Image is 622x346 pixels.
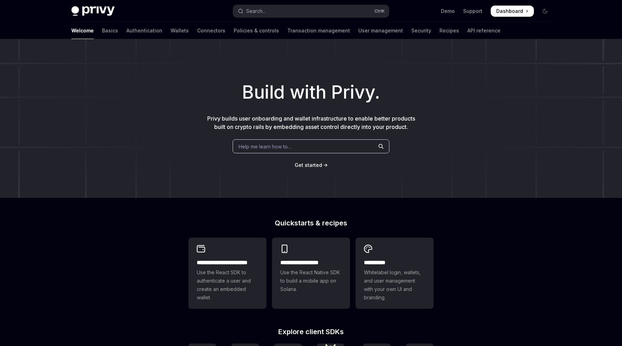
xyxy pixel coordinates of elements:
[197,268,258,302] span: Use the React SDK to authenticate a user and create an embedded wallet.
[295,162,322,168] span: Get started
[441,8,455,15] a: Demo
[188,328,434,335] h2: Explore client SDKs
[467,22,500,39] a: API reference
[440,22,459,39] a: Recipes
[272,238,350,309] a: **** **** **** ***Use the React Native SDK to build a mobile app on Solana.
[126,22,162,39] a: Authentication
[364,268,425,302] span: Whitelabel login, wallets, and user management with your own UI and branding.
[411,22,431,39] a: Security
[71,6,115,16] img: dark logo
[234,22,279,39] a: Policies & controls
[356,238,434,309] a: **** *****Whitelabel login, wallets, and user management with your own UI and branding.
[287,22,350,39] a: Transaction management
[496,8,523,15] span: Dashboard
[539,6,551,17] button: Toggle dark mode
[233,5,389,17] button: Open search
[239,143,291,150] span: Help me learn how to…
[374,8,385,14] span: Ctrl K
[280,268,342,293] span: Use the React Native SDK to build a mobile app on Solana.
[358,22,403,39] a: User management
[197,22,225,39] a: Connectors
[11,79,611,106] h1: Build with Privy.
[463,8,482,15] a: Support
[207,115,415,130] span: Privy builds user onboarding and wallet infrastructure to enable better products built on crypto ...
[491,6,534,17] a: Dashboard
[71,22,94,39] a: Welcome
[295,162,322,169] a: Get started
[102,22,118,39] a: Basics
[188,220,434,226] h2: Quickstarts & recipes
[171,22,189,39] a: Wallets
[246,7,266,15] div: Search...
